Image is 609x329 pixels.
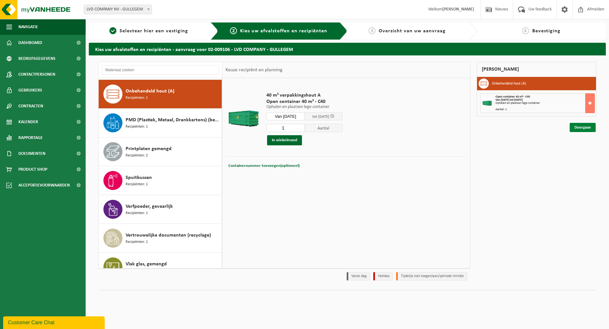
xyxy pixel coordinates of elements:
[266,98,343,105] span: Open container 40 m³ - C40
[379,28,446,34] span: Overzicht van uw aanvraag
[495,108,595,111] div: Aantal: 1
[442,7,474,12] strong: [PERSON_NAME]
[126,116,220,124] span: PMD (Plastiek, Metaal, Drankkartons) (bedrijven)
[126,210,148,216] span: Recipiënten: 1
[126,87,174,95] span: Onbehandeld hout (A)
[266,112,304,120] input: Selecteer datum
[99,253,222,282] button: Vlak glas, gemengd Recipiënten: 1
[18,51,56,66] span: Bedrijfsgegevens
[532,28,560,34] span: Bevestiging
[92,27,206,35] a: 1Selecteer hier een vestiging
[18,66,55,82] span: Contactpersonen
[18,161,47,177] span: Product Shop
[477,62,597,77] div: [PERSON_NAME]
[267,135,302,145] button: In winkelmand
[266,105,343,109] p: Ophalen en plaatsen lege container
[18,35,42,51] span: Dashboard
[120,28,188,34] span: Selecteer hier een vestiging
[18,98,43,114] span: Contracten
[99,109,222,137] button: PMD (Plastiek, Metaal, Drankkartons) (bedrijven) Recipiënten: 1
[84,5,152,14] span: LVD COMPANY NV - GULLEGEM
[102,65,219,75] input: Materiaal zoeken
[126,124,148,130] span: Recipiënten: 1
[18,146,45,161] span: Documenten
[266,92,343,98] span: 40 m³ verpakkingshout A
[18,130,43,146] span: Rapportage
[570,123,596,132] a: Doorgaan
[18,19,38,35] span: Navigatie
[126,260,167,268] span: Vlak glas, gemengd
[99,137,222,166] button: Printplaten gemengd Recipiënten: 2
[240,28,327,34] span: Kies uw afvalstoffen en recipiënten
[495,102,595,105] div: Ophalen en plaatsen lege container
[126,231,211,239] span: Vertrouwelijke documenten (recyclage)
[99,224,222,253] button: Vertrouwelijke documenten (recyclage) Recipiënten: 1
[126,95,148,101] span: Recipiënten: 1
[230,27,237,34] span: 2
[18,177,70,193] span: Acceptatievoorwaarden
[228,164,300,168] span: Containernummer toevoegen(optioneel)
[228,161,300,170] button: Containernummer toevoegen(optioneel)
[492,79,526,89] h3: Onbehandeld hout (A)
[495,98,523,102] strong: Van [DATE] tot [DATE]
[126,239,148,245] span: Recipiënten: 1
[495,95,530,98] span: Open container 40 m³ - C40
[222,62,286,78] div: Keuze recipiënt en planning
[396,272,467,281] li: Tijdelijk niet toegestaan/période limitée
[347,272,370,281] li: Vaste dag
[312,115,329,119] span: tot [DATE]
[369,27,376,34] span: 3
[99,195,222,224] button: Verfpoeder, gevaarlijk Recipiënten: 1
[126,203,173,210] span: Verfpoeder, gevaarlijk
[373,272,393,281] li: Holiday
[109,27,116,34] span: 1
[522,27,529,34] span: 4
[126,174,152,181] span: Spuitbussen
[18,82,42,98] span: Gebruikers
[126,268,148,274] span: Recipiënten: 1
[99,80,222,109] button: Onbehandeld hout (A) Recipiënten: 1
[126,153,148,159] span: Recipiënten: 2
[18,114,38,130] span: Kalender
[126,181,148,187] span: Recipiënten: 1
[3,315,106,329] iframe: chat widget
[99,166,222,195] button: Spuitbussen Recipiënten: 1
[126,145,172,153] span: Printplaten gemengd
[89,43,606,55] h2: Kies uw afvalstoffen en recipiënten - aanvraag voor 02-009106 - LVD COMPANY - GULLEGEM
[304,124,343,132] span: Aantal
